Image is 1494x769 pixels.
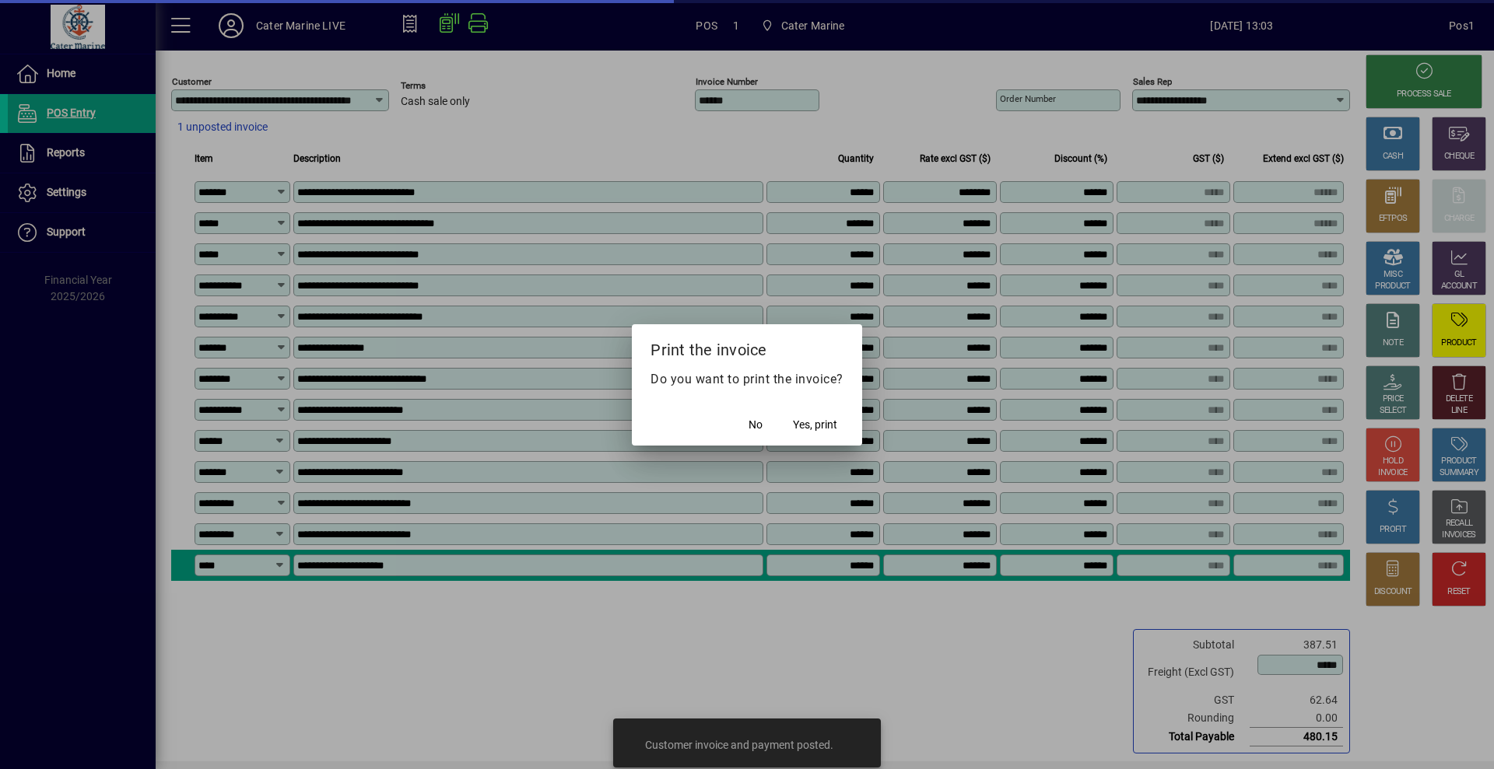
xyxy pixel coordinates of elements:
button: Yes, print [787,411,843,439]
span: Yes, print [793,417,837,433]
p: Do you want to print the invoice? [651,370,843,389]
h2: Print the invoice [632,324,862,369]
span: No [749,417,763,433]
button: No [731,411,780,439]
